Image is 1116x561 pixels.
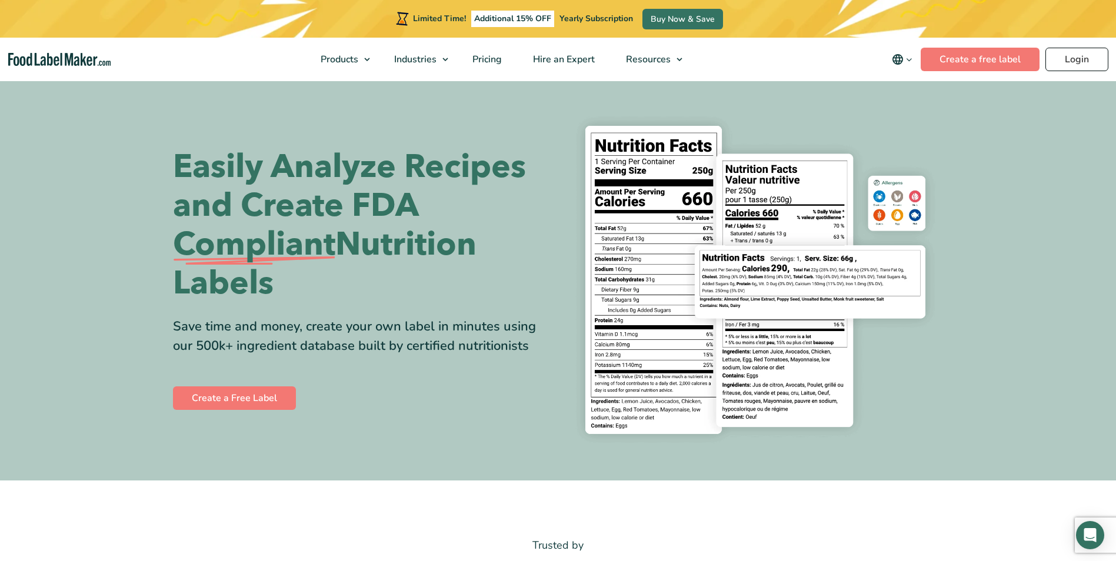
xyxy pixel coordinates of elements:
[611,38,688,81] a: Resources
[469,53,503,66] span: Pricing
[642,9,723,29] a: Buy Now & Save
[457,38,515,81] a: Pricing
[305,38,376,81] a: Products
[471,11,554,27] span: Additional 15% OFF
[173,225,335,264] span: Compliant
[529,53,596,66] span: Hire an Expert
[1045,48,1108,71] a: Login
[173,537,944,554] p: Trusted by
[317,53,359,66] span: Products
[559,13,633,24] span: Yearly Subscription
[391,53,438,66] span: Industries
[1076,521,1104,549] div: Open Intercom Messenger
[518,38,608,81] a: Hire an Expert
[622,53,672,66] span: Resources
[173,386,296,410] a: Create a Free Label
[173,148,549,303] h1: Easily Analyze Recipes and Create FDA Nutrition Labels
[413,13,466,24] span: Limited Time!
[173,317,549,356] div: Save time and money, create your own label in minutes using our 500k+ ingredient database built b...
[379,38,454,81] a: Industries
[921,48,1040,71] a: Create a free label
